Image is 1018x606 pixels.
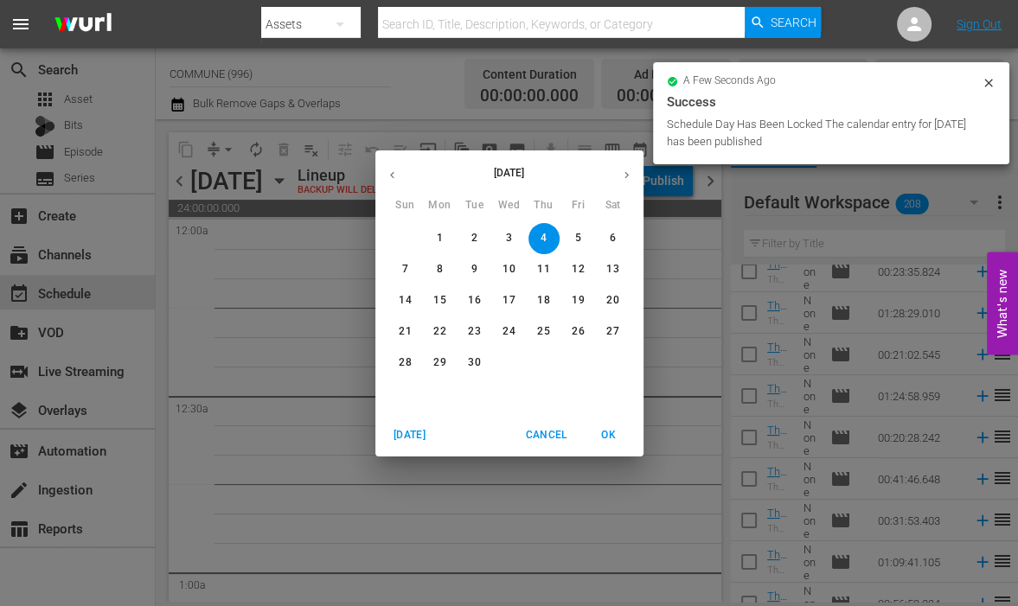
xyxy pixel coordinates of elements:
span: Mon [425,197,456,214]
button: Open Feedback Widget [987,252,1018,354]
button: 30 [459,348,490,379]
div: Success [667,92,996,112]
p: 12 [572,262,584,277]
button: 9 [459,254,490,285]
span: Search [771,7,816,38]
p: 15 [433,293,445,308]
button: 4 [528,223,560,254]
span: [DATE] [389,426,431,444]
button: 18 [528,285,560,316]
button: 29 [425,348,456,379]
button: 7 [390,254,421,285]
button: Cancel [518,421,573,450]
button: 1 [425,223,456,254]
span: Tue [459,197,490,214]
p: 28 [399,355,411,370]
button: 25 [528,316,560,348]
button: 28 [390,348,421,379]
p: 8 [437,262,443,277]
p: 11 [537,262,549,277]
button: 24 [494,316,525,348]
span: menu [10,14,31,35]
span: Sun [390,197,421,214]
button: 26 [563,316,594,348]
button: 8 [425,254,456,285]
p: 3 [506,231,512,246]
button: OK [581,421,637,450]
p: 13 [606,262,618,277]
p: 10 [503,262,515,277]
p: 20 [606,293,618,308]
p: 25 [537,324,549,339]
button: [DATE] [382,421,438,450]
p: 14 [399,293,411,308]
button: 16 [459,285,490,316]
p: 19 [572,293,584,308]
button: 14 [390,285,421,316]
p: 9 [471,262,477,277]
span: a few seconds ago [683,74,776,88]
span: Cancel [525,426,567,444]
button: 13 [598,254,629,285]
button: 17 [494,285,525,316]
img: ans4CAIJ8jUAAAAAAAAAAAAAAAAAAAAAAAAgQb4GAAAAAAAAAAAAAAAAAAAAAAAAJMjXAAAAAAAAAAAAAAAAAAAAAAAAgAT5G... [42,4,125,45]
p: 1 [437,231,443,246]
p: [DATE] [409,165,610,181]
button: 3 [494,223,525,254]
button: 23 [459,316,490,348]
div: Schedule Day Has Been Locked The calendar entry for [DATE] has been published [667,116,977,150]
span: OK [588,426,630,444]
p: 24 [503,324,515,339]
span: Fri [563,197,594,214]
button: 19 [563,285,594,316]
p: 18 [537,293,549,308]
p: 2 [471,231,477,246]
span: Thu [528,197,560,214]
button: 21 [390,316,421,348]
p: 17 [503,293,515,308]
p: 4 [541,231,547,246]
p: 5 [575,231,581,246]
button: 27 [598,316,629,348]
button: 20 [598,285,629,316]
p: 21 [399,324,411,339]
p: 22 [433,324,445,339]
p: 29 [433,355,445,370]
p: 30 [468,355,480,370]
button: 22 [425,316,456,348]
p: 6 [610,231,616,246]
p: 16 [468,293,480,308]
span: Sat [598,197,629,214]
p: 27 [606,324,618,339]
button: 12 [563,254,594,285]
button: 10 [494,254,525,285]
p: 7 [402,262,408,277]
button: 6 [598,223,629,254]
button: 5 [563,223,594,254]
button: 2 [459,223,490,254]
p: 23 [468,324,480,339]
button: 11 [528,254,560,285]
p: 26 [572,324,584,339]
button: 15 [425,285,456,316]
a: Sign Out [957,17,1002,31]
span: Wed [494,197,525,214]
